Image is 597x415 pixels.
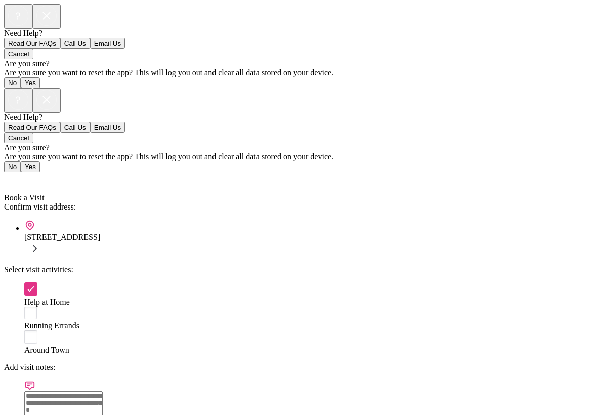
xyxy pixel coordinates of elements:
[4,59,593,68] div: Are you sure?
[4,143,593,152] div: Are you sure?
[4,161,21,172] button: No
[21,161,40,172] button: Yes
[21,77,40,88] button: Yes
[4,38,60,49] button: Read Our FAQs
[4,77,21,88] button: No
[90,38,125,49] button: Email Us
[24,321,79,330] span: Running Errands
[24,346,69,354] span: Around Town
[4,68,593,77] div: Are you sure you want to reset the app? This will log you out and clear all data stored on your d...
[90,122,125,133] button: Email Us
[4,175,27,184] a: Back
[4,49,33,59] button: Cancel
[4,29,593,38] div: Need Help?
[4,202,593,212] div: Confirm visit address:
[24,233,593,242] div: [STREET_ADDRESS]
[4,265,593,274] div: Select visit activities:
[4,193,45,202] span: Book a Visit
[10,175,27,184] span: Back
[4,113,593,122] div: Need Help?
[24,298,70,306] span: Help at Home
[4,133,33,143] button: Cancel
[4,152,593,161] div: Are you sure you want to reset the app? This will log you out and clear all data stored on your d...
[4,122,60,133] button: Read Our FAQs
[60,122,90,133] button: Call Us
[4,363,593,372] div: Add visit notes:
[60,38,90,49] button: Call Us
